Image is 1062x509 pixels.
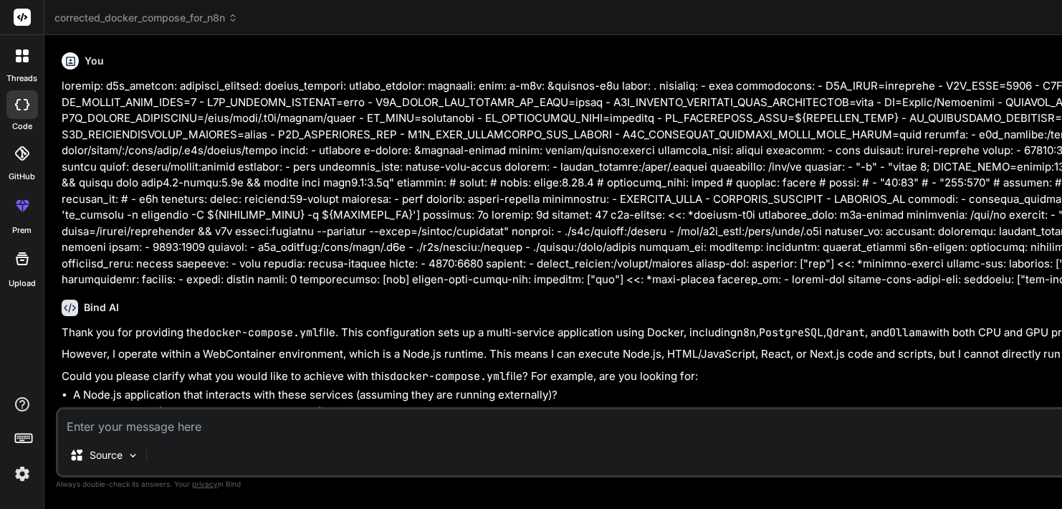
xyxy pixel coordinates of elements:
label: threads [6,72,37,85]
img: settings [10,462,34,486]
code: docker-compose.yml [203,325,319,340]
h6: Bind AI [84,300,119,315]
code: n8n [737,325,756,340]
code: docker-compose.yml [181,404,297,419]
label: code [12,120,32,133]
code: Ollama [889,325,928,340]
code: docker-compose.yml [390,369,506,384]
h6: You [85,54,104,68]
span: corrected_docker_compose_for_n8n [54,11,238,25]
span: privacy [192,480,218,488]
p: Source [90,448,123,462]
code: Qdrant [826,325,865,340]
label: Upload [9,277,36,290]
label: prem [12,224,32,237]
img: Pick Models [127,449,139,462]
code: PostgreSQL [759,325,823,340]
label: GitHub [9,171,35,183]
